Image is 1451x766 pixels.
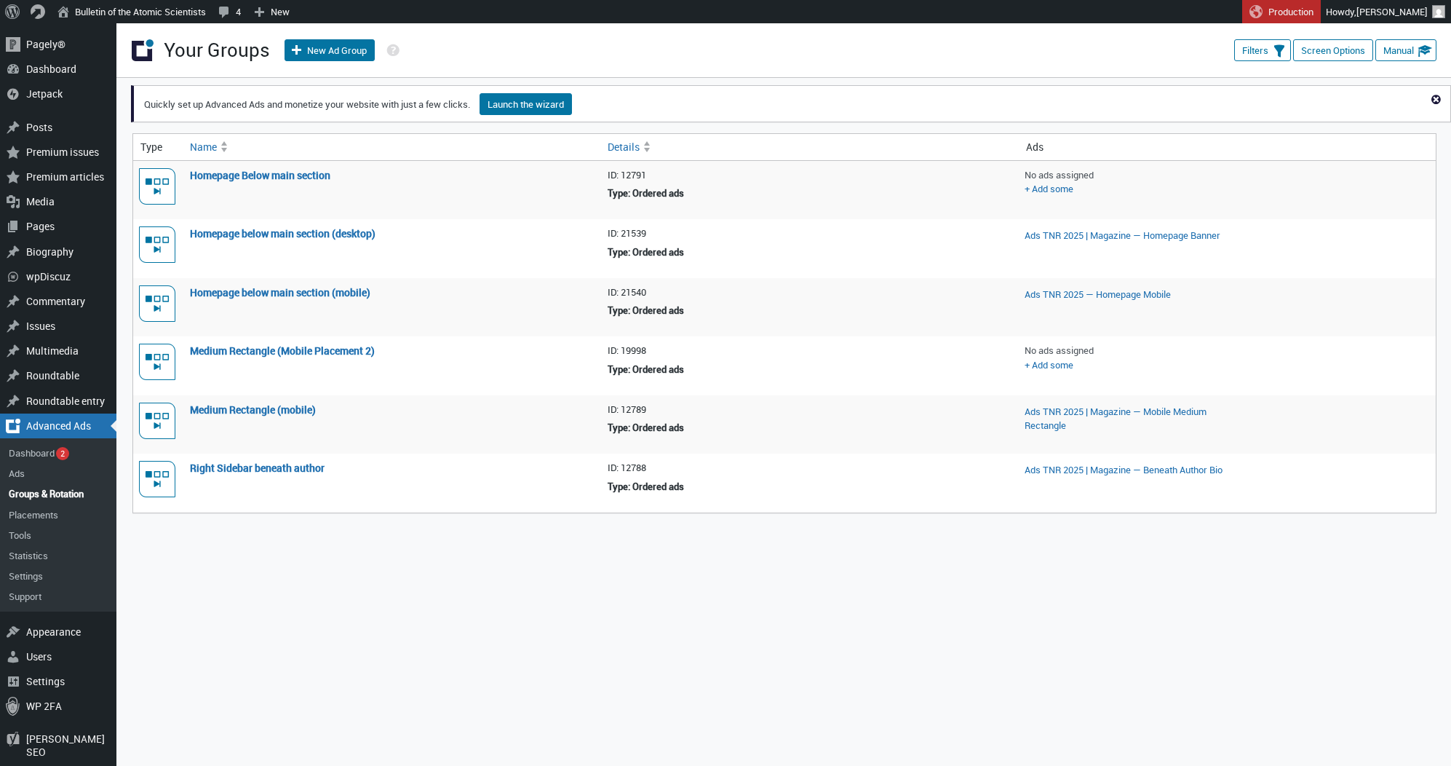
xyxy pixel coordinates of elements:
li: ID: 12791 [608,168,1014,183]
button: Filters [1234,39,1291,61]
img: Ordered ads [139,344,175,380]
li: ID: 12789 [608,403,1014,417]
a: Ads TNR 2025 | Magazine — Beneath Author Bio [1025,463,1223,476]
a: Ads TNR 2025 | Magazine — Homepage Banner [1025,229,1220,242]
li: ID: 21540 [608,285,1014,300]
td: No ads assigned [1019,160,1436,219]
strong: Type: Ordered ads [608,363,684,376]
button: Screen Options [1293,39,1373,61]
img: Ordered ads [139,285,175,322]
a: Name Sort ascending. [184,134,602,160]
img: Ordered ads [139,226,175,263]
th: Ads [1019,134,1436,161]
a: Medium Rectangle (mobile) [190,403,316,416]
th: Type [133,134,185,161]
h1: Your Groups [164,37,270,63]
a: + Add some [1025,182,1073,195]
p: Quickly set up Advanced Ads and monetize your website with just a few clicks. [143,92,1423,117]
a: Launch the wizard [480,93,572,115]
a: Details Sort ascending. [602,134,1019,160]
a: New Ad Group [285,39,375,61]
strong: Type: Ordered ads [608,421,684,434]
a: Ads TNR 2025 — Homepage Mobile [1025,288,1171,301]
img: Ordered ads [139,168,175,205]
strong: Type: Ordered ads [608,186,684,200]
strong: Type: Ordered ads [608,304,684,317]
strong: Type: Ordered ads [608,480,684,493]
li: ID: 12788 [608,461,1014,475]
a: Homepage Below main section [190,168,330,182]
a: Medium Rectangle (Mobile Placement 2) [190,344,375,358]
a: Right Sidebar beneath author [190,461,325,475]
a: Homepage below main section (desktop) [190,226,375,240]
strong: Type: Ordered ads [608,245,684,258]
td: No ads assigned [1019,336,1436,395]
span: Name [190,140,217,154]
a: Ads TNR 2025 | Magazine — Mobile Medium Rectangle [1025,405,1206,433]
a: Manual [1375,39,1436,61]
li: ID: 19998 [608,344,1014,358]
a: + Add some [1025,358,1073,371]
img: Ordered ads [139,461,175,497]
img: Ordered ads [139,403,175,439]
li: ID: 21539 [608,226,1014,241]
span: [PERSON_NAME] [1356,5,1428,18]
span: Details [608,140,640,154]
span: 2 [60,448,65,459]
a: Homepage below main section (mobile) [190,285,370,299]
